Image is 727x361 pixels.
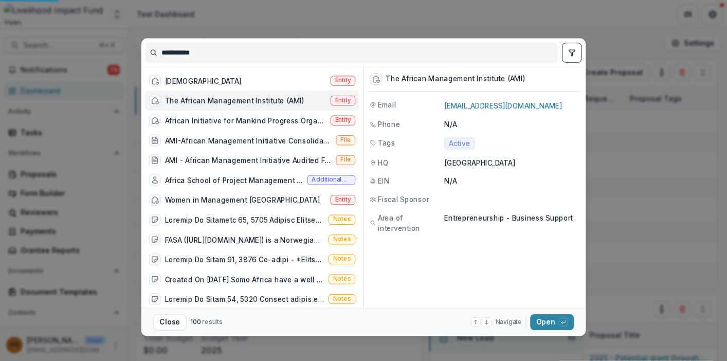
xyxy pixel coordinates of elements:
[449,139,470,148] span: Active
[335,77,351,84] span: Entity
[165,155,332,166] div: AMI - African Management Initiative Audited Financial Statement 2023.pdf
[378,119,400,130] span: Phone
[165,116,327,126] div: African Initiative for Mankind Progress Organisation (AIMPO)
[341,137,351,144] span: File
[333,216,351,223] span: Notes
[165,215,325,225] div: Loremip Do Sitametc 65, 5705 Adipisc Elitseddoe Temporinc utla etdol magnaal en adminimv qu nos e...
[312,176,351,184] span: Additional contact
[335,117,351,124] span: Entity
[444,157,579,168] p: [GEOGRAPHIC_DATA]
[165,255,325,265] div: Loremip Do Sitam 91, 3876 Co-adipi - *Elitseddoeiu:** Tempor in utl etdol’m aliq enimadmin veniam...
[165,76,242,86] div: [DEMOGRAPHIC_DATA]
[444,119,579,130] p: N/A
[386,75,525,83] div: The African Management Institute (AMI)
[378,157,388,168] span: HQ
[165,175,303,185] div: Africa School of Project Management Trainings ASPM
[333,256,351,263] span: Notes
[496,318,522,327] span: Navigate
[562,43,582,63] button: toggle filters
[333,276,351,283] span: Notes
[530,314,574,330] button: Open
[378,212,444,233] span: Area of intervention
[202,318,223,326] span: results
[335,97,351,104] span: Entity
[190,318,201,326] span: 100
[165,234,325,245] div: FASA ([URL][DOMAIN_NAME]) is a Norwegian/USAID catalytic fund managed by I&amp;P ([GEOGRAPHIC_DAT...
[378,99,396,110] span: Email
[333,236,351,243] span: Notes
[153,314,187,330] button: Close
[165,294,325,304] div: Loremip Do Sitam 54, 5320 Consect adipis el Seddo 7976 @Eiusmo Temporincid Utlaboreetdo: M3Aliqua...
[341,156,351,164] span: File
[165,135,332,146] div: AMI-African Management Initiative Consolidated Financial Statements 2024 - Draft.pdf
[333,296,351,303] span: Notes
[444,176,579,186] p: N/A
[378,194,429,205] span: Fiscal Sponsor
[378,176,389,186] span: EIN
[335,196,351,204] span: Entity
[444,101,562,110] a: [EMAIL_ADDRESS][DOMAIN_NAME]
[444,212,579,223] p: Entrepreneurship - Business Support
[165,195,320,205] div: Women in Management [GEOGRAPHIC_DATA]
[165,274,325,284] div: Created On [DATE] Somo Africa have a well functioning dashboard documenting the impact of their p...
[165,96,304,106] div: The African Management Institute (AMI)
[378,137,395,148] span: Tags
